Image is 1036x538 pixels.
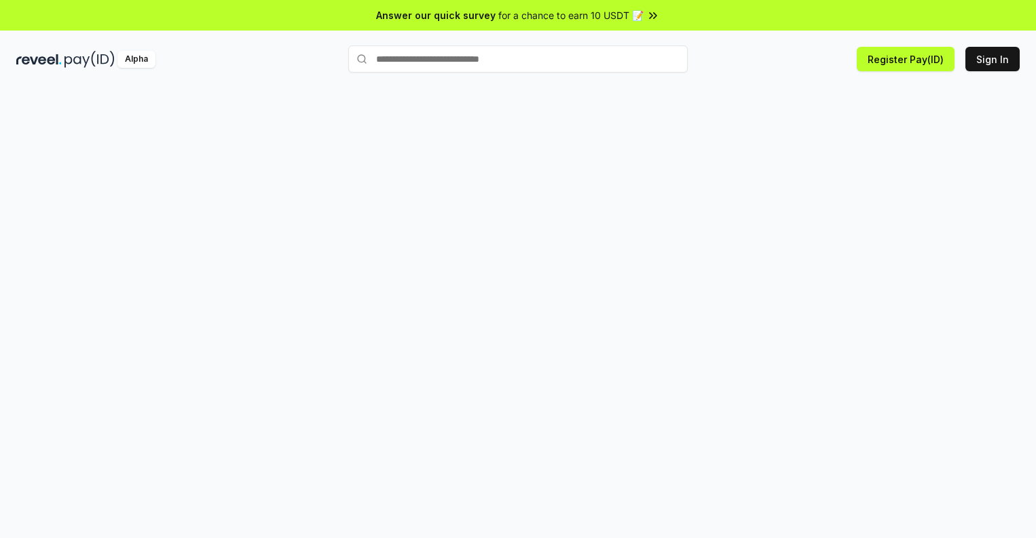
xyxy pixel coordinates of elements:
[857,47,955,71] button: Register Pay(ID)
[498,8,644,22] span: for a chance to earn 10 USDT 📝
[376,8,496,22] span: Answer our quick survey
[16,51,62,68] img: reveel_dark
[64,51,115,68] img: pay_id
[117,51,155,68] div: Alpha
[965,47,1020,71] button: Sign In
